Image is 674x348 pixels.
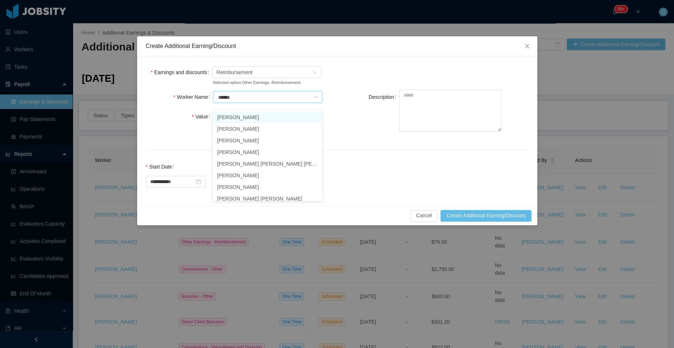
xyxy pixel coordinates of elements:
li: [PERSON_NAME] [PERSON_NAME] [PERSON_NAME] [213,158,322,170]
li: [PERSON_NAME] [213,170,322,181]
button: Create Additional Earning/Discount [440,210,531,222]
input: Worker Name [218,92,313,103]
label: Start Date [146,164,177,170]
li: [PERSON_NAME] [213,112,322,123]
i: icon: calendar [196,179,201,184]
label: Earnings and discounts [151,69,212,75]
small: Selected option: Other Earnings - Reimbursement [213,80,305,86]
li: [PERSON_NAME] [213,135,322,146]
button: Close [517,36,537,57]
button: Cancel [410,210,438,222]
div: Create Additional Earning/Discount [146,42,529,50]
li: [PERSON_NAME] [PERSON_NAME] [213,193,322,205]
span: Reimbursement [216,67,252,78]
label: Worker Name [173,94,213,100]
textarea: Description [399,90,501,131]
i: icon: close [524,43,530,49]
label: Value [192,114,213,120]
i: icon: down [314,95,318,100]
li: [PERSON_NAME] [213,146,322,158]
i: icon: down [312,70,317,75]
label: Description [368,94,399,100]
li: [PERSON_NAME] [213,123,322,135]
li: [PERSON_NAME] [213,181,322,193]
